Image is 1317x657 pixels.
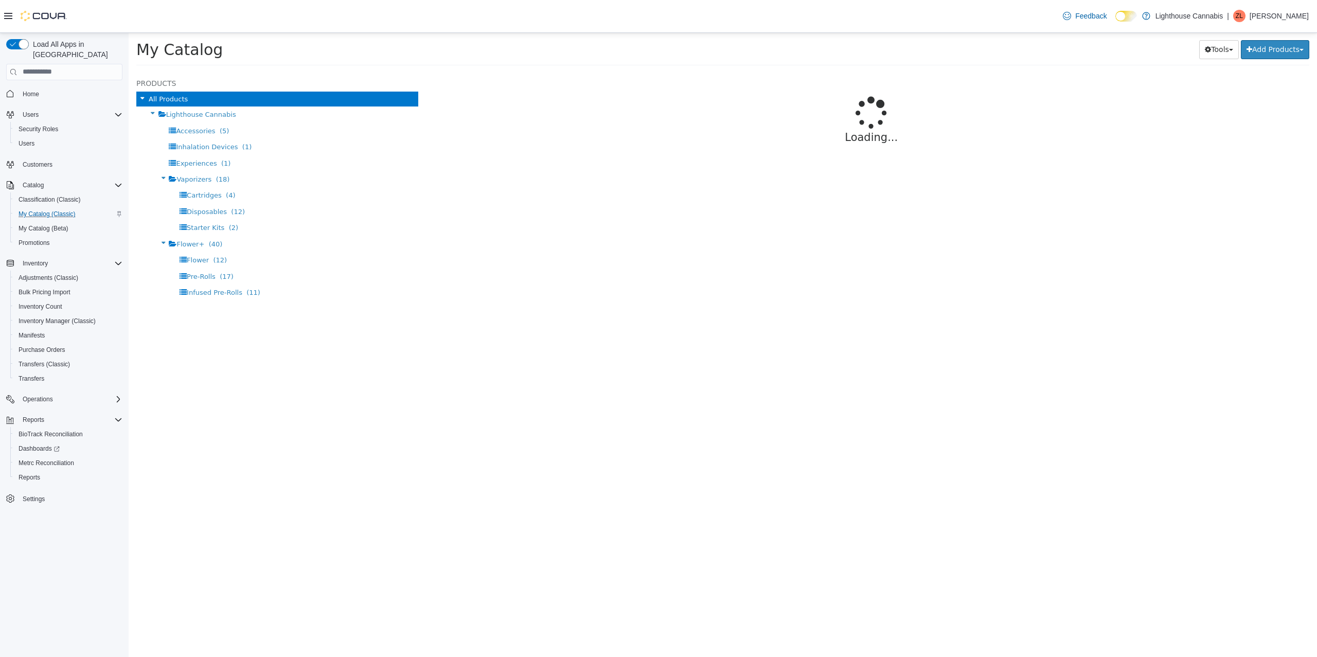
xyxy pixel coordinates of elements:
button: My Catalog (Classic) [10,207,127,221]
span: Inventory [23,259,48,268]
span: Inventory Manager (Classic) [19,317,96,325]
span: Flower [58,223,80,231]
button: Inventory Count [10,299,127,314]
span: Security Roles [14,123,122,135]
span: (5) [91,94,100,102]
span: Home [23,90,39,98]
span: Accessories [47,94,86,102]
span: My Catalog (Beta) [14,222,122,235]
a: Settings [19,493,49,505]
span: Classification (Classic) [14,193,122,206]
span: Settings [23,495,45,503]
span: (2) [100,191,110,199]
span: BioTrack Reconciliation [19,430,83,438]
button: Purchase Orders [10,343,127,357]
button: Inventory Manager (Classic) [10,314,127,328]
button: BioTrack Reconciliation [10,427,127,441]
span: Customers [19,158,122,171]
span: Inventory Count [14,300,122,313]
span: All Products [20,62,59,70]
span: Reports [14,471,122,484]
a: Customers [19,158,57,171]
span: Transfers [19,375,44,383]
span: My Catalog (Beta) [19,224,68,233]
a: Inventory Count [14,300,66,313]
span: Dashboards [19,445,60,453]
button: Transfers [10,371,127,386]
span: Operations [19,393,122,405]
a: Promotions [14,237,54,249]
a: Inventory Manager (Classic) [14,315,100,327]
span: Purchase Orders [14,344,122,356]
span: Promotions [19,239,50,247]
span: Metrc Reconciliation [19,459,74,467]
span: Reports [23,416,44,424]
a: Dashboards [10,441,127,456]
div: Zhi Liang [1233,10,1245,22]
span: Purchase Orders [19,346,65,354]
a: Metrc Reconciliation [14,457,78,469]
button: Adjustments (Classic) [10,271,127,285]
a: Classification (Classic) [14,193,85,206]
button: Operations [2,392,127,406]
button: My Catalog (Beta) [10,221,127,236]
span: My Catalog (Classic) [14,208,122,220]
button: Security Roles [10,122,127,136]
span: Adjustments (Classic) [19,274,78,282]
span: Flower+ [48,207,76,215]
button: Promotions [10,236,127,250]
span: Inhalation Devices [47,110,109,118]
button: Tools [1071,7,1110,26]
span: Reports [19,473,40,482]
span: (40) [80,207,94,215]
span: Cartridges [58,158,93,166]
span: Transfers (Classic) [14,358,122,370]
span: Load All Apps in [GEOGRAPHIC_DATA] [29,39,122,60]
span: Manifests [19,331,45,340]
span: Vaporizers [48,143,83,150]
h5: Products [8,44,290,57]
a: Transfers [14,372,48,385]
span: BioTrack Reconciliation [14,428,122,440]
span: Users [14,137,122,150]
span: Pre-Rolls [58,240,87,247]
button: Manifests [10,328,127,343]
span: Catalog [23,181,44,189]
button: Customers [2,157,127,172]
span: (1) [114,110,123,118]
span: (12) [102,175,116,183]
a: Dashboards [14,442,64,455]
button: Users [2,108,127,122]
span: Experiences [47,127,88,134]
a: My Catalog (Beta) [14,222,73,235]
span: Users [19,139,34,148]
span: Operations [23,395,53,403]
a: Security Roles [14,123,62,135]
a: Manifests [14,329,49,342]
button: Inventory [2,256,127,271]
button: Reports [10,470,127,485]
button: Metrc Reconciliation [10,456,127,470]
span: Transfers (Classic) [19,360,70,368]
a: Transfers (Classic) [14,358,74,370]
span: Inventory Manager (Classic) [14,315,122,327]
span: Infused Pre-Rolls [58,256,114,263]
a: My Catalog (Classic) [14,208,80,220]
a: Reports [14,471,44,484]
p: Lighthouse Cannabis [1155,10,1223,22]
span: Dashboards [14,442,122,455]
p: | [1227,10,1229,22]
button: Classification (Classic) [10,192,127,207]
button: Operations [19,393,57,405]
span: Users [23,111,39,119]
button: Transfers (Classic) [10,357,127,371]
button: Users [19,109,43,121]
a: Bulk Pricing Import [14,286,75,298]
a: Purchase Orders [14,344,69,356]
span: Disposables [58,175,98,183]
span: (1) [93,127,102,134]
span: (4) [97,158,106,166]
span: Manifests [14,329,122,342]
span: Feedback [1075,11,1107,21]
span: Inventory [19,257,122,270]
